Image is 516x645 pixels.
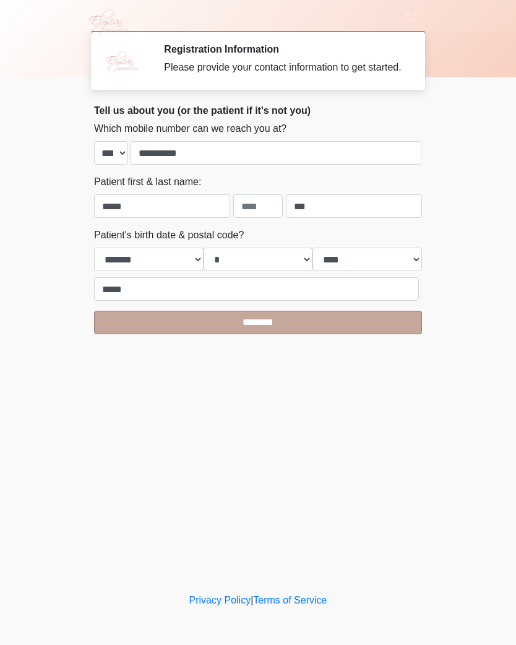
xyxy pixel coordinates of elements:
h2: Registration Information [164,43,403,55]
h2: Tell us about you (or the patient if it's not you) [94,105,422,116]
label: Which mobile number can we reach you at? [94,121,286,136]
a: Privacy Policy [189,595,251,605]
a: | [251,595,253,605]
label: Patient first & last name: [94,175,201,189]
img: Elysian Aesthetics Logo [82,9,134,35]
label: Patient's birth date & postal code? [94,228,244,243]
a: Terms of Service [253,595,327,605]
img: Agent Avatar [103,43,140,80]
div: Please provide your contact information to get started. [164,60,403,75]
